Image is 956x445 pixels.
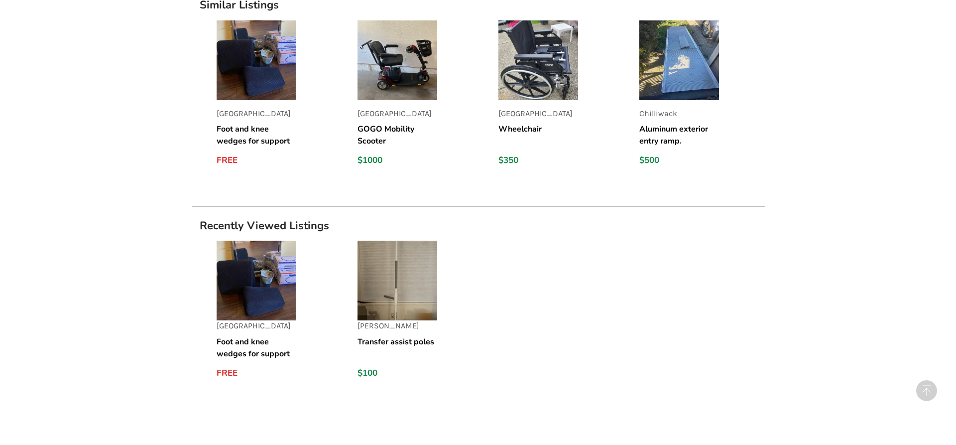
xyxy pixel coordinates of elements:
div: $350 [498,155,578,166]
img: listing [217,20,296,100]
p: [GEOGRAPHIC_DATA] [358,108,437,120]
a: listing[PERSON_NAME]Transfer assist poles$100 [358,241,482,395]
h5: Transfer assist poles [358,336,437,360]
a: listing[GEOGRAPHIC_DATA]Foot and knee wedges for supportFREE [217,241,342,395]
h1: Recently Viewed Listings [192,219,765,233]
a: listing[GEOGRAPHIC_DATA]Wheelchair$350 [498,20,623,174]
p: [GEOGRAPHIC_DATA] [217,108,296,120]
p: Chilliwack [639,108,719,120]
h5: Foot and knee wedges for support [217,336,296,360]
img: listing [639,20,719,100]
img: listing [358,241,437,320]
a: listing[GEOGRAPHIC_DATA]Foot and knee wedges for supportFREE [217,20,342,174]
h5: GOGO Mobility Scooter [358,123,437,147]
a: listing[GEOGRAPHIC_DATA]GOGO Mobility Scooter$1000 [358,20,482,174]
p: [PERSON_NAME] [358,320,437,332]
p: [GEOGRAPHIC_DATA] [217,320,296,332]
h5: Foot and knee wedges for support [217,123,296,147]
div: FREE [217,155,296,166]
h5: Wheelchair [498,123,578,147]
div: FREE [217,368,296,379]
p: [GEOGRAPHIC_DATA] [498,108,578,120]
img: listing [217,241,296,320]
img: listing [498,20,578,100]
div: $500 [639,155,719,166]
div: $1000 [358,155,437,166]
h5: Aluminum exterior entry ramp. Adjustable. 1 - 3 step. Gain. [639,123,719,147]
div: $100 [358,368,437,379]
img: listing [358,20,437,100]
a: listingChilliwackAluminum exterior entry ramp. Adjustable. 1 - 3 step. Gain.$500 [639,20,764,174]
